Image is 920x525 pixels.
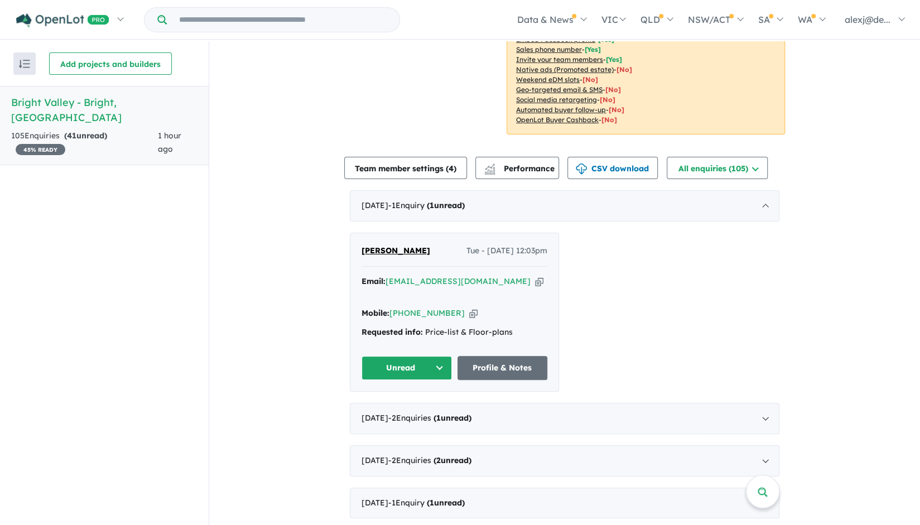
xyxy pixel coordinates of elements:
span: [No] [616,65,632,74]
u: Weekend eDM slots [516,75,580,84]
a: [EMAIL_ADDRESS][DOMAIN_NAME] [386,276,531,286]
u: OpenLot Buyer Cashback [516,115,599,124]
span: alexj@de... [845,14,890,25]
img: bar-chart.svg [484,167,495,175]
img: download icon [576,163,587,175]
span: 1 [436,413,441,423]
span: Tue - [DATE] 12:03pm [466,244,547,258]
div: [DATE] [350,445,779,476]
span: - 1 Enquir y [388,498,465,508]
a: [PHONE_NUMBER] [389,308,465,318]
button: Performance [475,157,559,179]
span: - 2 Enquir ies [388,455,471,465]
span: 41 [67,131,76,141]
strong: ( unread) [427,200,465,210]
img: sort.svg [19,60,30,68]
strong: ( unread) [433,413,471,423]
button: All enquiries (105) [667,157,768,179]
strong: Email: [362,276,386,286]
u: Sales phone number [516,45,582,54]
button: Team member settings (4) [344,157,467,179]
div: [DATE] [350,488,779,519]
a: [PERSON_NAME] [362,244,430,258]
span: [ Yes ] [606,55,622,64]
span: Performance [486,163,555,174]
strong: ( unread) [427,498,465,508]
img: Openlot PRO Logo White [16,13,109,27]
u: Automated buyer follow-up [516,105,606,114]
span: [ Yes ] [585,45,601,54]
div: [DATE] [350,190,779,221]
span: [No] [609,105,624,114]
button: Add projects and builders [49,52,172,75]
a: Profile & Notes [457,356,548,380]
span: - 1 Enquir y [388,200,465,210]
span: 45 % READY [16,144,65,155]
span: [PERSON_NAME] [362,245,430,256]
strong: ( unread) [64,131,107,141]
span: [No] [600,95,615,104]
div: 105 Enquir ies [11,129,158,156]
button: Unread [362,356,452,380]
u: Invite your team members [516,55,603,64]
span: [No] [582,75,598,84]
u: Social media retargeting [516,95,597,104]
span: [No] [601,115,617,124]
span: [No] [605,85,621,94]
u: Native ads (Promoted estate) [516,65,614,74]
div: Price-list & Floor-plans [362,326,547,339]
div: [DATE] [350,403,779,434]
span: 2 [436,455,441,465]
button: CSV download [567,157,658,179]
span: 1 [430,498,434,508]
strong: ( unread) [433,455,471,465]
img: line-chart.svg [485,163,495,170]
strong: Mobile: [362,308,389,318]
span: 1 hour ago [158,131,181,154]
u: Geo-targeted email & SMS [516,85,603,94]
button: Copy [469,307,478,319]
button: Copy [535,276,543,287]
strong: Requested info: [362,327,423,337]
span: 4 [449,163,454,174]
span: - 2 Enquir ies [388,413,471,423]
input: Try estate name, suburb, builder or developer [169,8,397,32]
span: 1 [430,200,434,210]
h5: Bright Valley - Bright , [GEOGRAPHIC_DATA] [11,95,198,125]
